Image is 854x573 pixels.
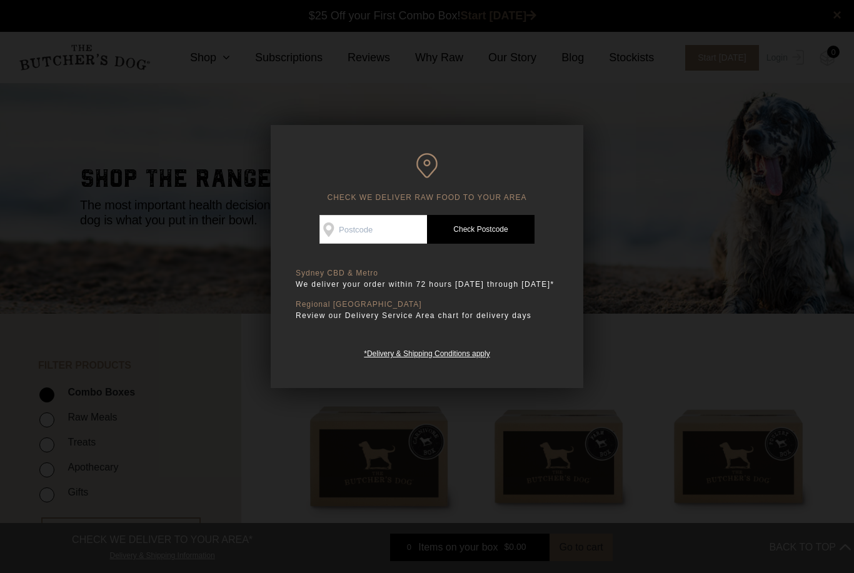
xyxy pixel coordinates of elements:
p: Review our Delivery Service Area chart for delivery days [296,309,558,322]
a: *Delivery & Shipping Conditions apply [364,346,490,358]
a: Check Postcode [427,215,535,244]
h6: CHECK WE DELIVER RAW FOOD TO YOUR AREA [296,153,558,202]
p: Regional [GEOGRAPHIC_DATA] [296,300,558,309]
p: Sydney CBD & Metro [296,269,558,278]
input: Postcode [319,215,427,244]
p: We deliver your order within 72 hours [DATE] through [DATE]* [296,278,558,291]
